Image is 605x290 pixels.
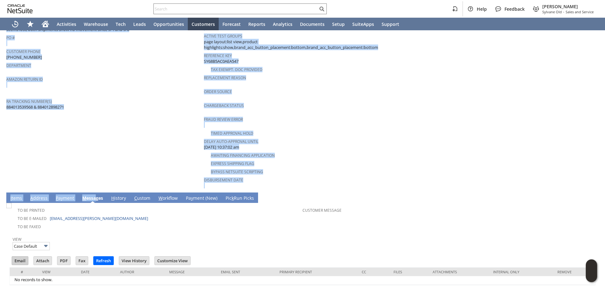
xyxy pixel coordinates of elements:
[204,58,239,64] span: SY68B5AC0AEA547
[30,195,33,201] span: A
[26,20,34,28] svg: Shortcuts
[219,18,245,30] a: Forecast
[155,257,190,265] input: Customize View
[8,18,23,30] a: Recent Records
[23,18,38,30] div: Shortcuts
[382,21,399,27] span: Support
[477,6,487,12] span: Help
[566,9,594,14] span: Sales and Service
[94,257,113,265] input: Refresh
[116,21,126,27] span: Tech
[6,77,43,82] a: Amazon Return ID
[150,18,188,30] a: Opportunities
[56,195,58,201] span: P
[349,18,378,30] a: SuiteApps
[6,49,41,54] a: Customer Phone
[38,18,53,30] a: Home
[54,195,76,202] a: Payment
[493,269,548,274] div: Internal Only
[191,195,193,201] span: y
[84,21,108,27] span: Warehouse
[12,257,28,265] input: Email
[204,144,239,150] span: [DATE] 10:37:02 am
[10,276,595,285] td: No records to show.
[6,104,64,110] span: 884013539568 & 884012898271
[80,18,112,30] a: Warehouse
[211,131,253,136] a: Timed Approval Hold
[6,203,12,208] img: Unchecked
[154,5,318,13] input: Search
[6,54,42,60] span: [PHONE_NUMBER]
[378,18,403,30] a: Support
[119,257,149,265] input: View History
[204,117,243,122] a: Fraud Review Error
[6,63,31,68] a: Department
[300,21,325,27] span: Documents
[9,195,24,202] a: Items
[34,257,52,265] input: Attach
[192,21,215,27] span: Customers
[81,195,105,202] a: Messages
[279,269,352,274] div: Primary Recipient
[224,195,256,202] a: PickRun Picks
[112,18,130,30] a: Tech
[18,208,45,213] a: To Be Printed
[542,9,562,14] span: Sylvane Old
[245,18,269,30] a: Reports
[586,271,597,282] span: Oracle Guided Learning Widget. To move around, please hold and drag
[42,269,71,274] div: View
[169,269,211,274] div: Message
[204,177,243,183] a: Disbursement Date
[81,269,111,274] div: Date
[586,259,597,282] iframe: Click here to launch Oracle Guided Learning Help Panel
[211,161,254,166] a: Express Shipping Flag
[14,269,33,274] div: #
[269,18,296,30] a: Analytics
[232,195,234,201] span: k
[433,269,484,274] div: Attachments
[204,33,242,39] a: Active Test Groups
[42,242,49,250] img: More Options
[211,169,263,175] a: Bypass NetSuite Scripting
[42,20,49,28] svg: Home
[6,35,15,40] a: PO #
[8,4,33,13] svg: logo
[587,194,595,201] a: Unrolled view on
[130,18,150,30] a: Leads
[10,195,12,201] span: I
[18,224,41,229] a: To Be Faxed
[153,21,184,27] span: Opportunities
[110,195,128,202] a: History
[134,195,137,201] span: C
[394,269,423,274] div: Files
[328,18,349,30] a: Setup
[204,39,398,50] span: page layout:list view,product highlights:show,brand_acc_button_placement:bottom,brand_acc_button_...
[13,242,50,250] input: Case Default
[57,257,70,265] input: PDF
[29,195,49,202] a: Address
[158,195,163,201] span: W
[204,53,232,58] a: Reference Key
[557,269,591,274] div: Remove
[204,89,232,94] a: Order Source
[542,3,594,9] span: [PERSON_NAME]
[120,269,160,274] div: Author
[53,18,80,30] a: Activities
[6,99,52,104] a: RA Tracking Number(s)
[204,103,244,108] a: Chargeback Status
[111,195,114,201] span: H
[157,195,179,202] a: Workflow
[302,208,342,213] a: Customer Message
[332,21,345,27] span: Setup
[204,75,246,80] a: Replacement reason
[184,195,219,202] a: Payment (New)
[82,195,86,201] span: M
[222,21,241,27] span: Forecast
[204,139,258,144] a: Delay Auto-Approval Until
[133,195,152,202] a: Custom
[221,269,270,274] div: Email Sent
[273,21,292,27] span: Analytics
[13,237,21,242] a: View
[11,20,19,28] svg: Recent Records
[248,21,265,27] span: Reports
